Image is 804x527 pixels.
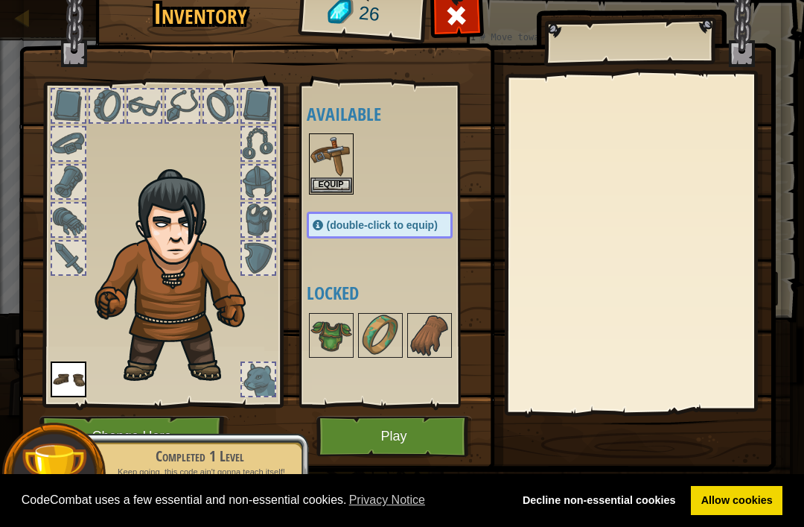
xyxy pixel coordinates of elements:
button: Change Hero [39,416,229,457]
img: portrait.png [51,362,86,397]
h4: Locked [307,283,482,303]
img: hair_2.png [88,168,270,385]
p: Keep going, this code ain't gonna teach itself! [106,467,293,478]
a: learn more about cookies [347,489,428,511]
h4: Available [307,104,482,124]
img: portrait.png [310,315,352,356]
img: trophy.png [20,441,88,509]
a: allow cookies [691,486,782,516]
button: Equip [310,177,352,193]
img: portrait.png [409,315,450,356]
div: Completed 1 Level [106,446,293,467]
button: Play [316,416,472,457]
img: portrait.png [360,315,401,356]
img: portrait.png [310,135,352,177]
a: deny cookies [512,486,686,516]
span: CodeCombat uses a few essential and non-essential cookies. [22,489,501,511]
span: (double-click to equip) [327,219,438,231]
